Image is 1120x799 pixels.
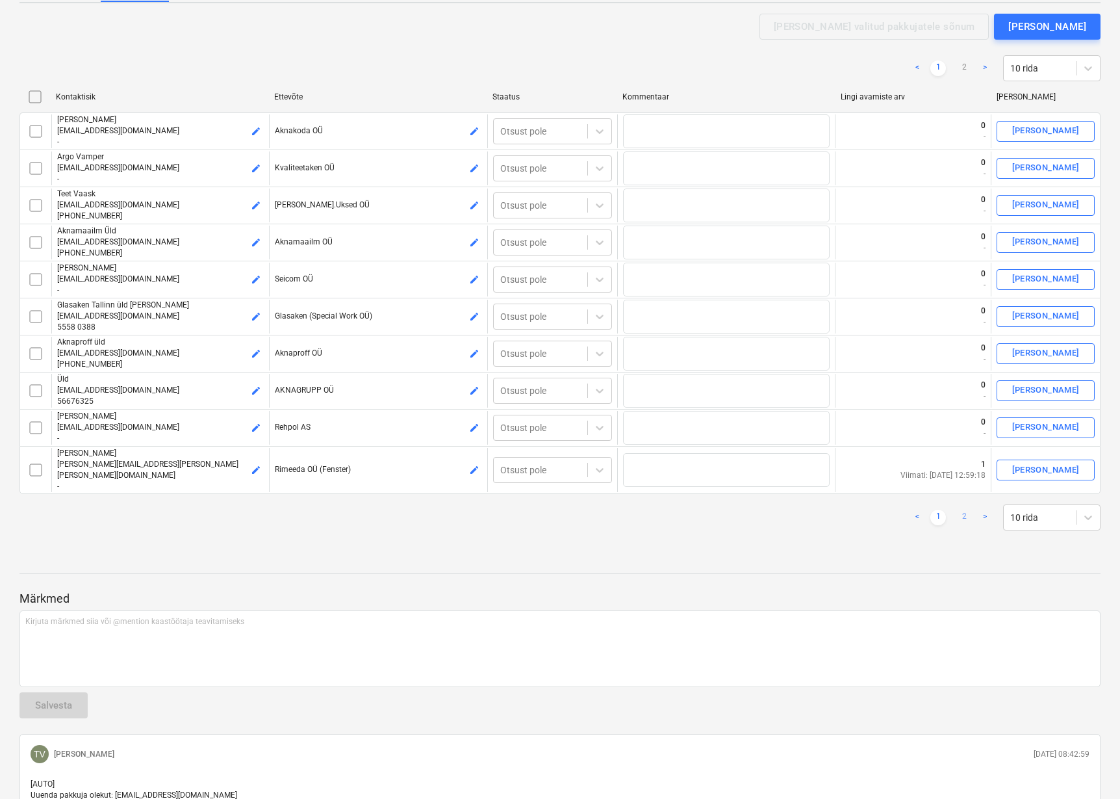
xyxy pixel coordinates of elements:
span: edit [251,465,261,475]
p: - [57,174,264,185]
span: edit [469,200,479,211]
span: edit [251,311,261,322]
span: edit [251,163,261,174]
p: Teet Vaask [57,189,264,200]
span: edit [251,423,261,433]
div: Ettevõte [274,92,482,101]
a: Next page [977,60,993,76]
p: Üld [57,374,264,385]
p: 0 [981,306,986,317]
span: [EMAIL_ADDRESS][DOMAIN_NAME] [57,163,179,172]
span: edit [251,348,261,359]
div: Kontaktisik [56,92,264,101]
p: [DATE] 08:42:59 [1034,749,1089,760]
div: Vestlusvidin [1055,737,1120,799]
a: Page 1 is your current page [930,60,946,76]
p: Aknaproff üld [57,337,264,348]
p: 1 [900,459,986,470]
p: - [981,168,986,179]
span: edit [251,237,261,248]
a: Page 1 is your current page [930,510,946,525]
div: [PERSON_NAME] [1012,309,1080,324]
p: 0 [981,194,986,205]
p: Rimeeda OÜ (Fenster) [275,464,481,475]
p: [PERSON_NAME].Uksed OÜ [275,200,481,211]
p: 0 [981,343,986,354]
span: edit [469,465,479,475]
div: [PERSON_NAME] [1012,124,1080,138]
span: edit [469,386,479,396]
p: [PHONE_NUMBER] [57,248,264,259]
p: 0 [981,231,986,242]
iframe: Chat Widget [1055,737,1120,799]
span: TV [34,749,45,759]
div: [PERSON_NAME] [1008,18,1086,35]
button: [PERSON_NAME] [997,232,1095,253]
span: [EMAIL_ADDRESS][DOMAIN_NAME] [57,200,179,209]
span: [EMAIL_ADDRESS][DOMAIN_NAME] [57,423,179,432]
p: 56676325 [57,396,264,407]
span: edit [469,163,479,174]
button: [PERSON_NAME] [997,460,1095,480]
a: Page 2 [956,60,972,76]
p: [PERSON_NAME] [54,749,114,760]
button: [PERSON_NAME] [997,380,1095,401]
p: Aknamaailm OÜ [275,237,481,248]
p: [PHONE_NUMBER] [57,359,264,370]
p: 5558 0388 [57,322,264,333]
span: edit [469,311,479,322]
div: Kommentaar [622,92,830,101]
div: [PERSON_NAME] [1012,198,1080,213]
p: Märkmed [19,591,1101,607]
span: [EMAIL_ADDRESS][DOMAIN_NAME] [57,348,179,358]
span: edit [469,274,479,285]
div: Staatus [492,92,612,101]
p: - [981,317,986,328]
div: [PERSON_NAME] [1012,272,1080,287]
div: [PERSON_NAME] [997,92,1095,101]
span: [EMAIL_ADDRESS][DOMAIN_NAME] [57,126,179,135]
div: [PERSON_NAME] [1012,161,1080,176]
p: - [981,428,986,439]
a: Previous page [910,60,925,76]
p: Aknaproff OÜ [275,348,481,359]
p: [PERSON_NAME] [57,448,264,459]
div: [PERSON_NAME] [1012,383,1080,398]
p: Aknakoda OÜ [275,125,481,137]
span: edit [251,200,261,211]
span: [EMAIL_ADDRESS][DOMAIN_NAME] [57,237,179,246]
button: [PERSON_NAME] [997,269,1095,290]
p: - [57,137,264,148]
p: - [981,131,986,142]
span: edit [251,126,261,137]
p: Argo Vamper [57,151,264,163]
div: [PERSON_NAME] [1012,346,1080,361]
span: edit [469,237,479,248]
p: - [981,280,986,291]
a: Page 2 [956,510,972,525]
p: Glasaken (Special Work OÜ) [275,311,481,322]
span: [PERSON_NAME][EMAIL_ADDRESS][PERSON_NAME][PERSON_NAME][DOMAIN_NAME] [57,460,238,480]
p: [PERSON_NAME] [57,114,264,125]
p: Viimati: [DATE] 12:59:18 [900,470,986,481]
span: edit [251,274,261,285]
p: 0 [981,269,986,280]
p: AKNAGRUPP OÜ [275,385,481,396]
p: - [981,205,986,216]
p: [PERSON_NAME] [57,263,264,274]
span: edit [251,386,261,396]
div: [PERSON_NAME] [1012,235,1080,250]
button: [PERSON_NAME] [997,121,1095,142]
p: Rehpol AS [275,422,481,433]
p: - [57,285,264,296]
div: [PERSON_NAME] [1012,420,1080,435]
div: Lingi avamiste arv [841,92,986,101]
div: [PERSON_NAME] [1012,463,1080,478]
p: [PHONE_NUMBER] [57,211,264,222]
p: Glasaken Tallinn üld [PERSON_NAME] [57,300,264,311]
span: edit [469,348,479,359]
a: Previous page [910,510,925,525]
span: [EMAIL_ADDRESS][DOMAIN_NAME] [57,386,179,395]
p: 0 [981,417,986,428]
p: - [57,433,264,444]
